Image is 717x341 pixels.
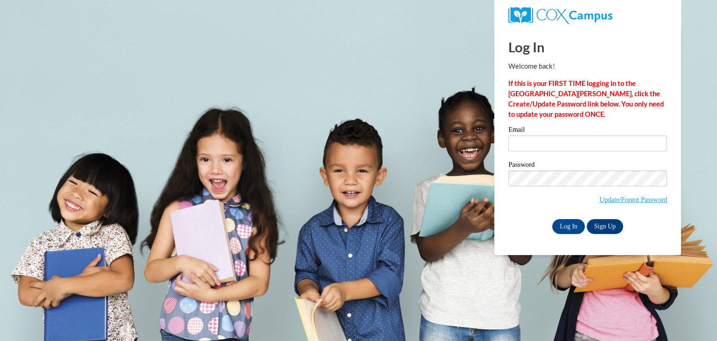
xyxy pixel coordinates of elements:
[552,219,585,234] input: Log In
[508,11,612,19] a: COX Campus
[508,7,612,24] img: COX Campus
[508,61,667,71] p: Welcome back!
[508,79,664,118] strong: If this is your FIRST TIME logging in to the [GEOGRAPHIC_DATA][PERSON_NAME], click the Create/Upd...
[508,126,667,135] label: Email
[508,161,667,170] label: Password
[599,196,667,203] a: Update/Forgot Password
[508,37,667,57] h1: Log In
[587,219,623,234] a: Sign Up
